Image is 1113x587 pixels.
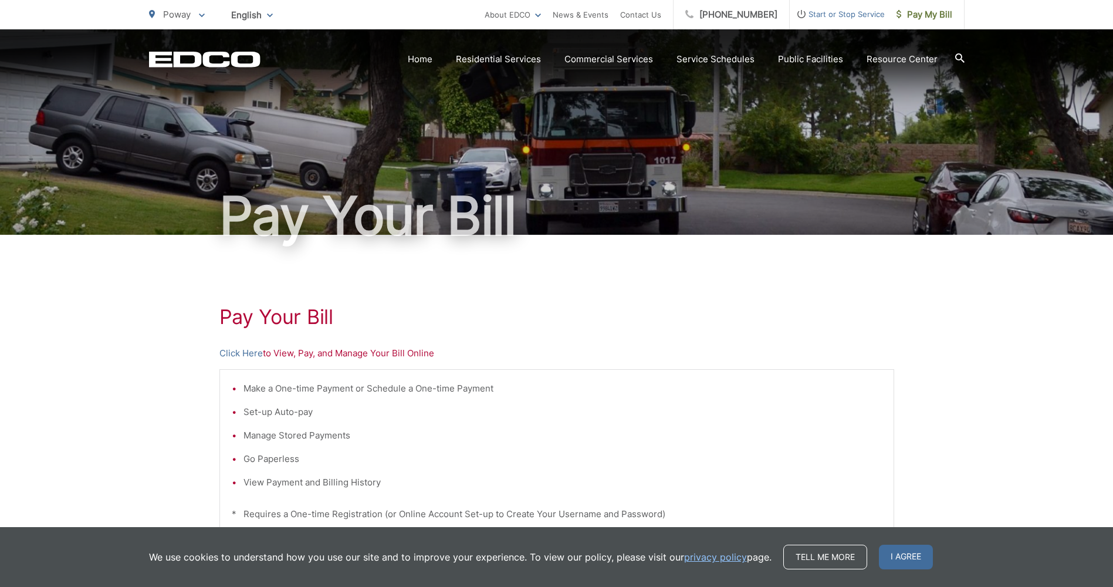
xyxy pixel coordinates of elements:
[219,305,894,329] h1: Pay Your Bill
[867,52,938,66] a: Resource Center
[232,507,882,521] p: * Requires a One-time Registration (or Online Account Set-up to Create Your Username and Password)
[243,382,882,396] li: Make a One-time Payment or Schedule a One-time Payment
[243,429,882,443] li: Manage Stored Payments
[243,452,882,466] li: Go Paperless
[456,52,541,66] a: Residential Services
[219,346,894,360] p: to View, Pay, and Manage Your Bill Online
[149,550,772,564] p: We use cookies to understand how you use our site and to improve your experience. To view our pol...
[553,8,608,22] a: News & Events
[620,8,661,22] a: Contact Us
[879,545,933,569] span: I agree
[897,8,952,22] span: Pay My Bill
[222,5,282,25] span: English
[564,52,653,66] a: Commercial Services
[243,405,882,419] li: Set-up Auto-pay
[684,550,747,564] a: privacy policy
[149,51,261,68] a: EDCD logo. Return to the homepage.
[243,475,882,490] li: View Payment and Billing History
[485,8,541,22] a: About EDCO
[408,52,432,66] a: Home
[219,346,263,360] a: Click Here
[783,545,867,569] a: Tell me more
[778,52,843,66] a: Public Facilities
[676,52,755,66] a: Service Schedules
[163,9,191,20] span: Poway
[149,187,965,245] h1: Pay Your Bill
